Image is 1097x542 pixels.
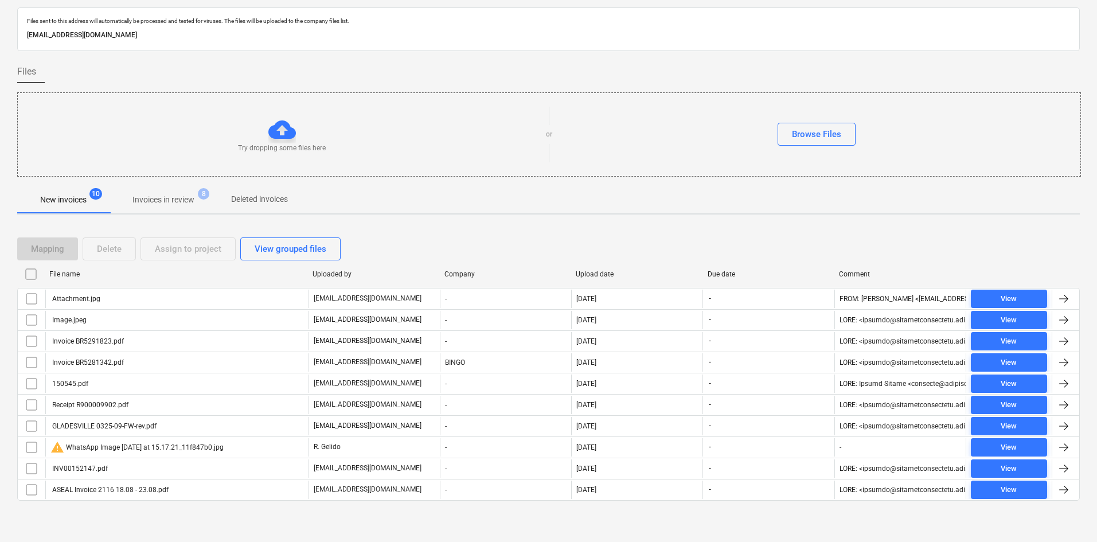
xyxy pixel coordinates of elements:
div: INV00152147.pdf [50,465,108,473]
button: View [971,375,1047,393]
p: [EMAIL_ADDRESS][DOMAIN_NAME] [314,421,421,431]
div: View [1001,293,1017,306]
div: [DATE] [576,443,596,451]
div: View [1001,441,1017,454]
p: Files sent to this address will automatically be processed and tested for viruses. The files will... [27,17,1070,25]
div: - [440,375,571,393]
div: - [440,332,571,350]
button: View [971,459,1047,478]
p: Deleted invoices [231,193,288,205]
div: View [1001,335,1017,348]
div: Upload date [576,270,698,278]
span: 10 [89,188,102,200]
p: [EMAIL_ADDRESS][DOMAIN_NAME] [314,315,421,325]
div: BINGO [440,353,571,372]
div: Comment [839,270,962,278]
button: View [971,353,1047,372]
div: - [440,396,571,414]
button: View grouped files [240,237,341,260]
div: View [1001,399,1017,412]
div: - [840,443,841,451]
div: [DATE] [576,465,596,473]
div: Uploaded by [313,270,435,278]
div: View [1001,483,1017,497]
div: [DATE] [576,358,596,366]
div: Browse Files [792,127,841,142]
span: Files [17,65,36,79]
div: Company [444,270,567,278]
div: Try dropping some files hereorBrowse Files [17,92,1081,177]
div: Due date [708,270,830,278]
button: View [971,290,1047,308]
div: Receipt R900009902.pdf [50,401,128,409]
button: View [971,481,1047,499]
div: 150545.pdf [50,380,88,388]
button: View [971,438,1047,457]
div: [DATE] [576,295,596,303]
p: R. Gelido [314,442,341,452]
div: View [1001,420,1017,433]
div: [DATE] [576,380,596,388]
div: - [440,459,571,478]
p: [EMAIL_ADDRESS][DOMAIN_NAME] [27,29,1070,41]
div: ASEAL Invoice 2116 18.08 - 23.08.pdf [50,486,169,494]
button: View [971,311,1047,329]
p: [EMAIL_ADDRESS][DOMAIN_NAME] [314,357,421,367]
p: Try dropping some files here [238,143,326,153]
div: View [1001,377,1017,391]
span: - [708,336,712,346]
div: [DATE] [576,422,596,430]
p: [EMAIL_ADDRESS][DOMAIN_NAME] [314,485,421,494]
button: View [971,396,1047,414]
div: View grouped files [255,241,326,256]
p: [EMAIL_ADDRESS][DOMAIN_NAME] [314,400,421,410]
span: - [708,294,712,303]
div: View [1001,356,1017,369]
div: - [440,417,571,435]
span: - [708,400,712,410]
span: - [708,485,712,494]
p: New invoices [40,194,87,206]
p: [EMAIL_ADDRESS][DOMAIN_NAME] [314,336,421,346]
p: [EMAIL_ADDRESS][DOMAIN_NAME] [314,294,421,303]
div: File name [49,270,303,278]
iframe: Chat Widget [1040,487,1097,542]
div: GLADESVILLE 0325-09-FW-rev.pdf [50,422,157,430]
span: - [708,315,712,325]
div: View [1001,314,1017,327]
span: 8 [198,188,209,200]
div: - [440,311,571,329]
span: - [708,463,712,473]
div: [DATE] [576,337,596,345]
div: Attachment.jpg [50,295,100,303]
div: WhatsApp Image [DATE] at 15.17.21_11f847b0.jpg [50,440,224,454]
p: [EMAIL_ADDRESS][DOMAIN_NAME] [314,463,421,473]
div: [DATE] [576,401,596,409]
div: - [440,438,571,457]
div: Invoice BR5291823.pdf [50,337,124,345]
span: - [708,442,712,452]
p: Invoices in review [132,194,194,206]
span: - [708,379,712,388]
div: Invoice BR5281342.pdf [50,358,124,366]
button: View [971,417,1047,435]
div: - [440,481,571,499]
button: View [971,332,1047,350]
div: View [1001,462,1017,475]
div: [DATE] [576,486,596,494]
button: Browse Files [778,123,856,146]
p: or [546,130,552,139]
div: [DATE] [576,316,596,324]
p: [EMAIL_ADDRESS][DOMAIN_NAME] [314,379,421,388]
span: warning [50,440,64,454]
div: Image.jpeg [50,316,87,324]
span: - [708,357,712,367]
div: - [440,290,571,308]
span: - [708,421,712,431]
